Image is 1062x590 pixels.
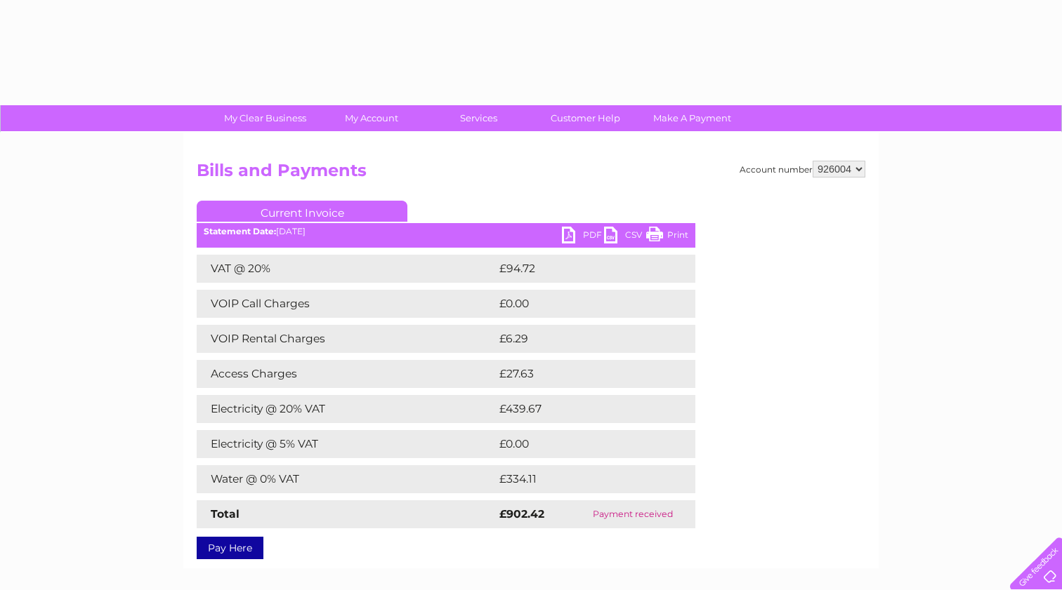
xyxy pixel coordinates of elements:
td: Water @ 0% VAT [197,465,496,493]
b: Statement Date: [204,226,276,236]
td: £27.63 [496,360,667,388]
a: Current Invoice [197,201,407,222]
td: Electricity @ 20% VAT [197,395,496,423]
td: VOIP Call Charges [197,290,496,318]
td: Access Charges [197,360,496,388]
div: Account number [740,161,865,177]
td: £94.72 [496,255,667,283]
a: Customer Help [527,105,643,131]
strong: Total [211,507,240,521]
a: My Account [314,105,430,131]
td: VAT @ 20% [197,255,496,283]
td: £0.00 [496,430,663,458]
strong: £902.42 [499,507,544,521]
a: Make A Payment [634,105,750,131]
h2: Bills and Payments [197,161,865,187]
a: Print [646,227,688,247]
a: PDF [562,227,604,247]
td: VOIP Rental Charges [197,325,496,353]
div: [DATE] [197,227,695,236]
a: Pay Here [197,537,263,559]
a: My Clear Business [207,105,323,131]
td: Electricity @ 5% VAT [197,430,496,458]
a: CSV [604,227,646,247]
td: £6.29 [496,325,662,353]
a: Services [421,105,537,131]
td: £334.11 [496,465,668,493]
td: £0.00 [496,290,663,318]
td: £439.67 [496,395,671,423]
td: Payment received [570,500,695,528]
